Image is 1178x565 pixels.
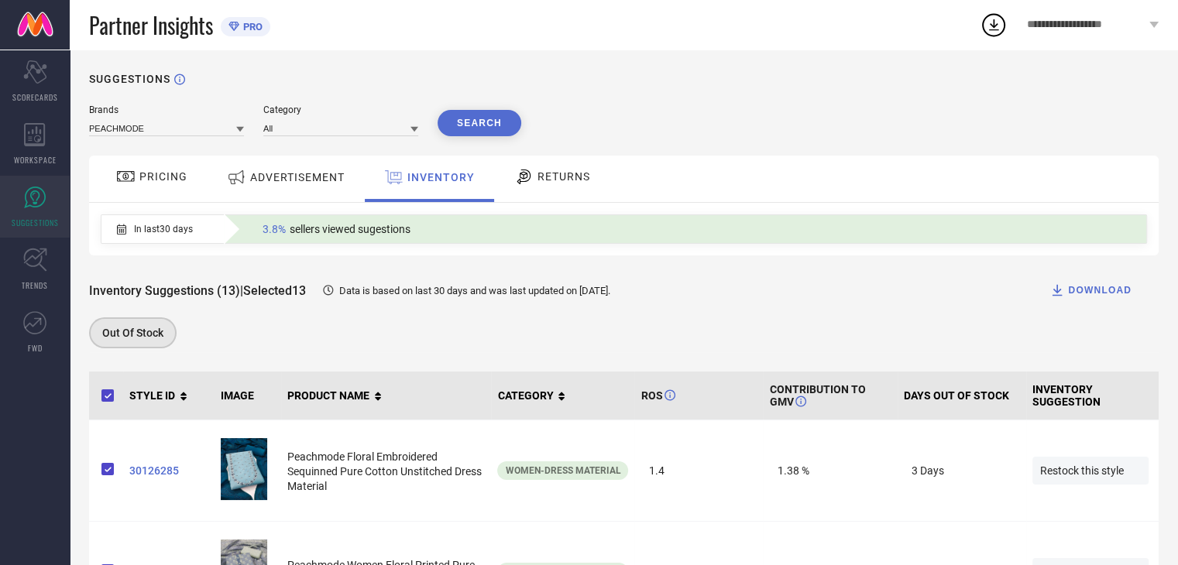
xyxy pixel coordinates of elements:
[134,224,193,235] span: In last 30 days
[1026,372,1159,420] th: INVENTORY SUGGESTION
[215,372,281,420] th: IMAGE
[904,457,1020,485] span: 3 Days
[290,223,410,235] span: sellers viewed sugestions
[14,154,57,166] span: WORKSPACE
[287,450,482,492] span: Peachmode Floral Embroidered Sequinned Pure Cotton Unstitched Dress Material
[641,389,675,402] span: ROS
[438,110,521,136] button: Search
[129,464,208,477] a: 30126285
[281,372,491,420] th: PRODUCT NAME
[263,104,418,115] div: Category
[255,219,418,239] div: Percentage of sellers who have viewed suggestions for the current Insight Type
[537,170,590,183] span: RETURNS
[139,170,187,183] span: PRICING
[221,438,267,500] img: 3afd05df-bfa6-4c22-afc4-89215718c4871720123913723DressMaterial1.jpg
[89,9,213,41] span: Partner Insights
[123,372,215,420] th: STYLE ID
[769,383,891,408] span: CONTRIBUTION TO GMV
[250,171,345,183] span: ADVERTISEMENT
[243,283,306,298] span: Selected 13
[339,285,610,296] span: Data is based on last 30 days and was last updated on [DATE] .
[980,11,1008,39] div: Open download list
[1032,457,1149,485] span: Restock this style
[28,342,43,354] span: FWD
[263,223,286,235] span: 3.8%
[12,217,59,228] span: SUGGESTIONS
[898,372,1026,420] th: DAYS OUT OF STOCK
[12,91,58,103] span: SCORECARDS
[89,73,170,85] h1: SUGGESTIONS
[491,372,634,420] th: CATEGORY
[89,283,240,298] span: Inventory Suggestions (13)
[641,457,757,485] span: 1.4
[769,457,885,485] span: 1.38 %
[407,171,475,183] span: INVENTORY
[239,21,263,33] span: PRO
[1030,275,1151,306] button: DOWNLOAD
[240,283,243,298] span: |
[22,279,48,291] span: TRENDS
[102,327,163,339] span: Out Of Stock
[1049,282,1132,298] div: DOWNLOAD
[505,465,620,476] span: Women-Dress Material
[89,104,244,115] div: Brands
